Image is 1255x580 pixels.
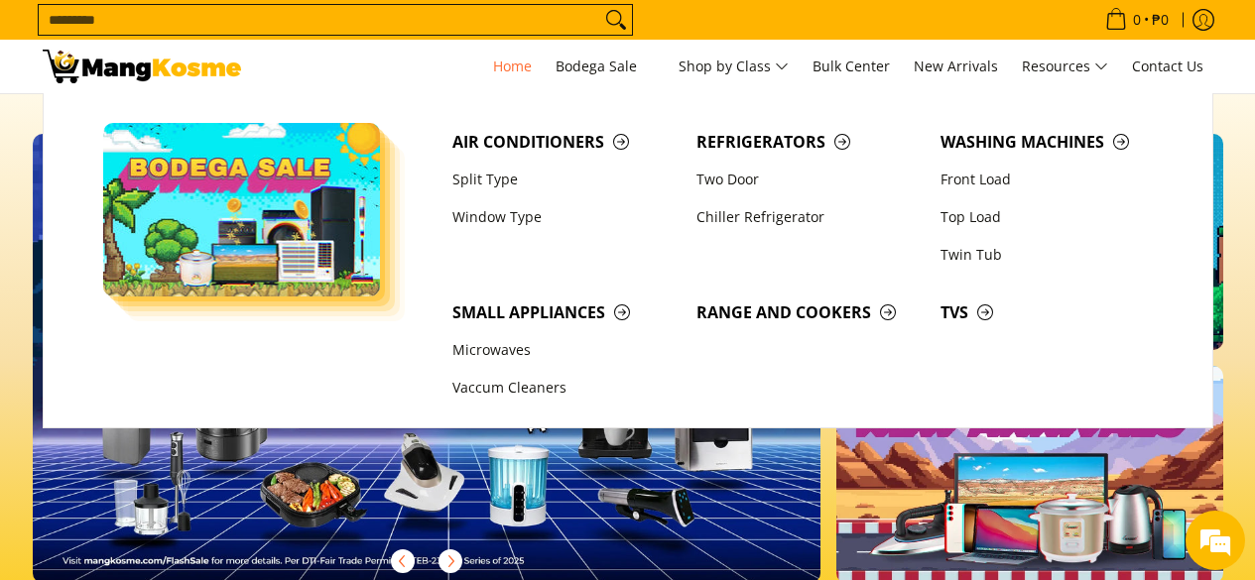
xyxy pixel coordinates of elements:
a: Shop by Class [669,40,799,93]
a: Washing Machines [931,123,1175,161]
span: 0 [1130,13,1144,27]
a: TVs [931,293,1175,331]
a: Window Type [442,198,687,236]
a: Split Type [442,161,687,198]
a: Small Appliances [442,293,687,331]
nav: Main Menu [261,40,1213,93]
a: Resources [1012,40,1118,93]
span: ₱0 [1149,13,1172,27]
a: Two Door [687,161,931,198]
a: New Arrivals [904,40,1008,93]
span: Contact Us [1132,57,1203,75]
a: Front Load [931,161,1175,198]
a: Vaccum Cleaners [442,370,687,407]
a: Range and Cookers [687,293,931,331]
a: Chiller Refrigerator [687,198,931,236]
a: Contact Us [1122,40,1213,93]
span: Refrigerators [696,130,921,155]
a: Top Load [931,198,1175,236]
a: Twin Tub [931,236,1175,274]
button: Search [600,5,632,35]
img: Bodega Sale [103,123,381,296]
span: Range and Cookers [696,300,921,325]
span: New Arrivals [914,57,998,75]
span: Bodega Sale [556,55,655,79]
span: Bulk Center [813,57,890,75]
span: Washing Machines [941,130,1165,155]
img: Mang Kosme: Your Home Appliances Warehouse Sale Partner! [43,50,241,83]
span: Home [493,57,532,75]
a: Refrigerators [687,123,931,161]
a: Bodega Sale [546,40,665,93]
span: Shop by Class [679,55,789,79]
a: Bulk Center [803,40,900,93]
a: Air Conditioners [442,123,687,161]
span: TVs [941,300,1165,325]
span: Small Appliances [452,300,677,325]
span: Resources [1022,55,1108,79]
a: Microwaves [442,332,687,370]
span: • [1099,9,1175,31]
a: Home [483,40,542,93]
span: Air Conditioners [452,130,677,155]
